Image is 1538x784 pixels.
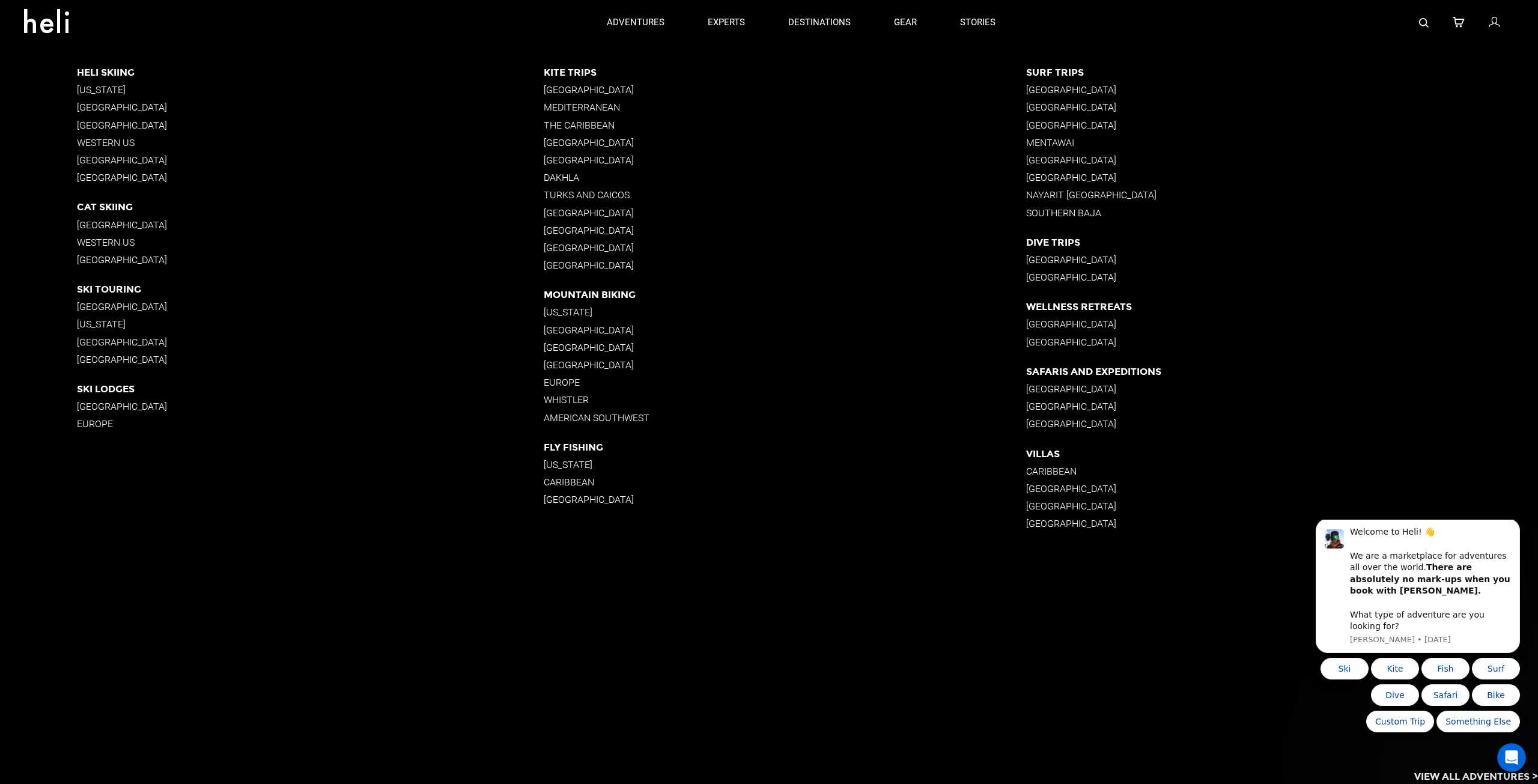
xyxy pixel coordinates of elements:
[174,165,222,186] button: Quick reply: Bike
[52,115,213,126] p: Message from Carl, sent 1w ago
[1026,102,1538,113] p: [GEOGRAPHIC_DATA]
[18,138,222,213] div: Quick reply options
[1026,366,1538,377] p: Safaris and Expeditions
[1026,418,1538,430] p: [GEOGRAPHIC_DATA]
[544,342,1026,353] p: [GEOGRAPHIC_DATA]
[607,16,664,29] p: adventures
[77,254,544,266] p: [GEOGRAPHIC_DATA]
[52,43,213,76] b: There are absolutely no mark-ups when you book with [PERSON_NAME].
[544,394,1026,406] p: Whistler
[1026,237,1538,248] p: Dive Trips
[544,120,1026,131] p: The Caribbean
[544,102,1026,113] p: Mediterranean
[73,138,121,160] button: Quick reply: Kite
[544,84,1026,96] p: [GEOGRAPHIC_DATA]
[1419,18,1429,28] img: search-bar-icon.svg
[1026,301,1538,312] p: Wellness Retreats
[124,138,172,160] button: Quick reply: Fish
[73,165,121,186] button: Quick reply: Dive
[124,165,172,186] button: Quick reply: Safari
[68,191,136,213] button: Quick reply: Custom Trip
[1026,189,1538,201] p: Nayarit [GEOGRAPHIC_DATA]
[544,459,1026,470] p: [US_STATE]
[77,201,544,213] p: Cat Skiing
[1026,207,1538,219] p: Southern Baja
[1414,770,1538,784] p: View All Adventures >
[1026,336,1538,348] p: [GEOGRAPHIC_DATA]
[1026,272,1538,283] p: [GEOGRAPHIC_DATA]
[77,219,544,231] p: [GEOGRAPHIC_DATA]
[544,67,1026,78] p: Kite Trips
[788,16,851,29] p: destinations
[23,138,71,160] button: Quick reply: Ski
[544,306,1026,318] p: [US_STATE]
[544,189,1026,201] p: Turks and Caicos
[544,289,1026,300] p: Mountain Biking
[544,242,1026,254] p: [GEOGRAPHIC_DATA]
[544,154,1026,166] p: [GEOGRAPHIC_DATA]
[1026,401,1538,412] p: [GEOGRAPHIC_DATA]
[544,172,1026,183] p: Dakhla
[77,284,544,295] p: Ski Touring
[77,120,544,131] p: [GEOGRAPHIC_DATA]
[77,318,544,330] p: [US_STATE]
[1026,383,1538,395] p: [GEOGRAPHIC_DATA]
[1026,318,1538,330] p: [GEOGRAPHIC_DATA]
[52,7,213,112] div: Welcome to Heli! 👋 We are a marketplace for adventures all over the world. What type of adventure...
[77,137,544,148] p: Western US
[77,336,544,348] p: [GEOGRAPHIC_DATA]
[1026,137,1538,148] p: Mentawai
[1026,500,1538,512] p: [GEOGRAPHIC_DATA]
[1026,448,1538,460] p: Villas
[174,138,222,160] button: Quick reply: Surf
[1026,254,1538,266] p: [GEOGRAPHIC_DATA]
[77,418,544,430] p: Europe
[139,191,222,213] button: Quick reply: Something Else
[1026,466,1538,477] p: Caribbean
[77,354,544,365] p: [GEOGRAPHIC_DATA]
[544,359,1026,371] p: [GEOGRAPHIC_DATA]
[544,377,1026,388] p: Europe
[52,7,213,112] div: Message content
[1298,520,1538,740] iframe: Intercom notifications message
[544,494,1026,505] p: [GEOGRAPHIC_DATA]
[77,67,544,78] p: Heli Skiing
[1026,518,1538,529] p: [GEOGRAPHIC_DATA]
[544,412,1026,424] p: American Southwest
[1026,120,1538,131] p: [GEOGRAPHIC_DATA]
[77,383,544,395] p: Ski Lodges
[544,260,1026,271] p: [GEOGRAPHIC_DATA]
[77,401,544,412] p: [GEOGRAPHIC_DATA]
[77,102,544,113] p: [GEOGRAPHIC_DATA]
[1497,743,1526,772] iframe: Intercom live chat
[77,84,544,96] p: [US_STATE]
[544,137,1026,148] p: [GEOGRAPHIC_DATA]
[1026,483,1538,494] p: [GEOGRAPHIC_DATA]
[1026,154,1538,166] p: [GEOGRAPHIC_DATA]
[544,225,1026,236] p: [GEOGRAPHIC_DATA]
[77,172,544,183] p: [GEOGRAPHIC_DATA]
[1026,84,1538,96] p: [GEOGRAPHIC_DATA]
[544,207,1026,219] p: [GEOGRAPHIC_DATA]
[1026,67,1538,78] p: Surf Trips
[544,324,1026,336] p: [GEOGRAPHIC_DATA]
[544,476,1026,488] p: Caribbean
[77,301,544,312] p: [GEOGRAPHIC_DATA]
[77,237,544,248] p: Western US
[27,10,46,29] img: Profile image for Carl
[544,442,1026,453] p: Fly Fishing
[77,154,544,166] p: [GEOGRAPHIC_DATA]
[1026,172,1538,183] p: [GEOGRAPHIC_DATA]
[708,16,745,29] p: experts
